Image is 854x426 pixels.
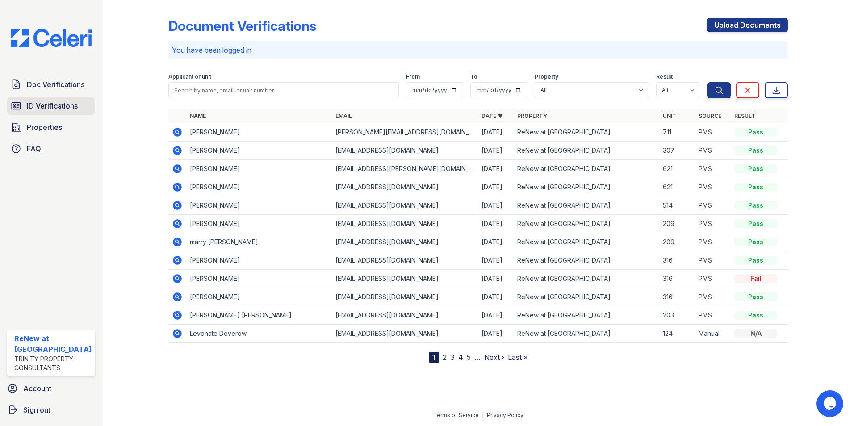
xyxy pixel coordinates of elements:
[14,333,92,355] div: ReNew at [GEOGRAPHIC_DATA]
[474,352,481,363] span: …
[535,73,558,80] label: Property
[470,73,477,80] label: To
[695,215,731,233] td: PMS
[27,79,84,90] span: Doc Verifications
[7,97,95,115] a: ID Verifications
[7,118,95,136] a: Properties
[514,160,660,178] td: ReNew at [GEOGRAPHIC_DATA]
[663,113,676,119] a: Unit
[332,196,478,215] td: [EMAIL_ADDRESS][DOMAIN_NAME]
[332,178,478,196] td: [EMAIL_ADDRESS][DOMAIN_NAME]
[27,143,41,154] span: FAQ
[168,73,211,80] label: Applicant or unit
[695,196,731,215] td: PMS
[478,325,514,343] td: [DATE]
[514,196,660,215] td: ReNew at [GEOGRAPHIC_DATA]
[478,160,514,178] td: [DATE]
[734,311,777,320] div: Pass
[478,142,514,160] td: [DATE]
[186,196,332,215] td: [PERSON_NAME]
[186,160,332,178] td: [PERSON_NAME]
[332,288,478,306] td: [EMAIL_ADDRESS][DOMAIN_NAME]
[406,73,420,80] label: From
[4,401,99,419] a: Sign out
[478,178,514,196] td: [DATE]
[335,113,352,119] a: Email
[659,142,695,160] td: 307
[514,215,660,233] td: ReNew at [GEOGRAPHIC_DATA]
[517,113,547,119] a: Property
[659,178,695,196] td: 621
[659,123,695,142] td: 711
[695,306,731,325] td: PMS
[478,270,514,288] td: [DATE]
[734,113,755,119] a: Result
[695,178,731,196] td: PMS
[190,113,206,119] a: Name
[695,325,731,343] td: Manual
[478,288,514,306] td: [DATE]
[478,233,514,251] td: [DATE]
[695,160,731,178] td: PMS
[816,390,845,417] iframe: chat widget
[332,142,478,160] td: [EMAIL_ADDRESS][DOMAIN_NAME]
[332,123,478,142] td: [PERSON_NAME][EMAIL_ADDRESS][DOMAIN_NAME]
[168,82,399,98] input: Search by name, email, or unit number
[514,142,660,160] td: ReNew at [GEOGRAPHIC_DATA]
[7,75,95,93] a: Doc Verifications
[23,383,51,394] span: Account
[695,288,731,306] td: PMS
[186,178,332,196] td: [PERSON_NAME]
[659,160,695,178] td: 621
[429,352,439,363] div: 1
[659,251,695,270] td: 316
[514,325,660,343] td: ReNew at [GEOGRAPHIC_DATA]
[186,288,332,306] td: [PERSON_NAME]
[186,251,332,270] td: [PERSON_NAME]
[186,142,332,160] td: [PERSON_NAME]
[7,140,95,158] a: FAQ
[734,146,777,155] div: Pass
[734,238,777,246] div: Pass
[481,113,503,119] a: Date ▼
[478,251,514,270] td: [DATE]
[332,215,478,233] td: [EMAIL_ADDRESS][DOMAIN_NAME]
[734,219,777,228] div: Pass
[467,353,471,362] a: 5
[443,353,447,362] a: 2
[514,288,660,306] td: ReNew at [GEOGRAPHIC_DATA]
[482,412,484,418] div: |
[656,73,673,80] label: Result
[734,274,777,283] div: Fail
[27,100,78,111] span: ID Verifications
[168,18,316,34] div: Document Verifications
[659,215,695,233] td: 209
[734,256,777,265] div: Pass
[695,270,731,288] td: PMS
[23,405,50,415] span: Sign out
[695,251,731,270] td: PMS
[484,353,504,362] a: Next ›
[514,233,660,251] td: ReNew at [GEOGRAPHIC_DATA]
[478,215,514,233] td: [DATE]
[186,233,332,251] td: marry [PERSON_NAME]
[478,123,514,142] td: [DATE]
[332,233,478,251] td: [EMAIL_ADDRESS][DOMAIN_NAME]
[27,122,62,133] span: Properties
[186,215,332,233] td: [PERSON_NAME]
[659,270,695,288] td: 316
[514,178,660,196] td: ReNew at [GEOGRAPHIC_DATA]
[514,123,660,142] td: ReNew at [GEOGRAPHIC_DATA]
[332,325,478,343] td: [EMAIL_ADDRESS][DOMAIN_NAME]
[14,355,92,372] div: Trinity Property Consultants
[332,306,478,325] td: [EMAIL_ADDRESS][DOMAIN_NAME]
[478,306,514,325] td: [DATE]
[659,233,695,251] td: 209
[186,325,332,343] td: Levonate Deverow
[734,164,777,173] div: Pass
[695,142,731,160] td: PMS
[659,288,695,306] td: 316
[659,196,695,215] td: 514
[695,233,731,251] td: PMS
